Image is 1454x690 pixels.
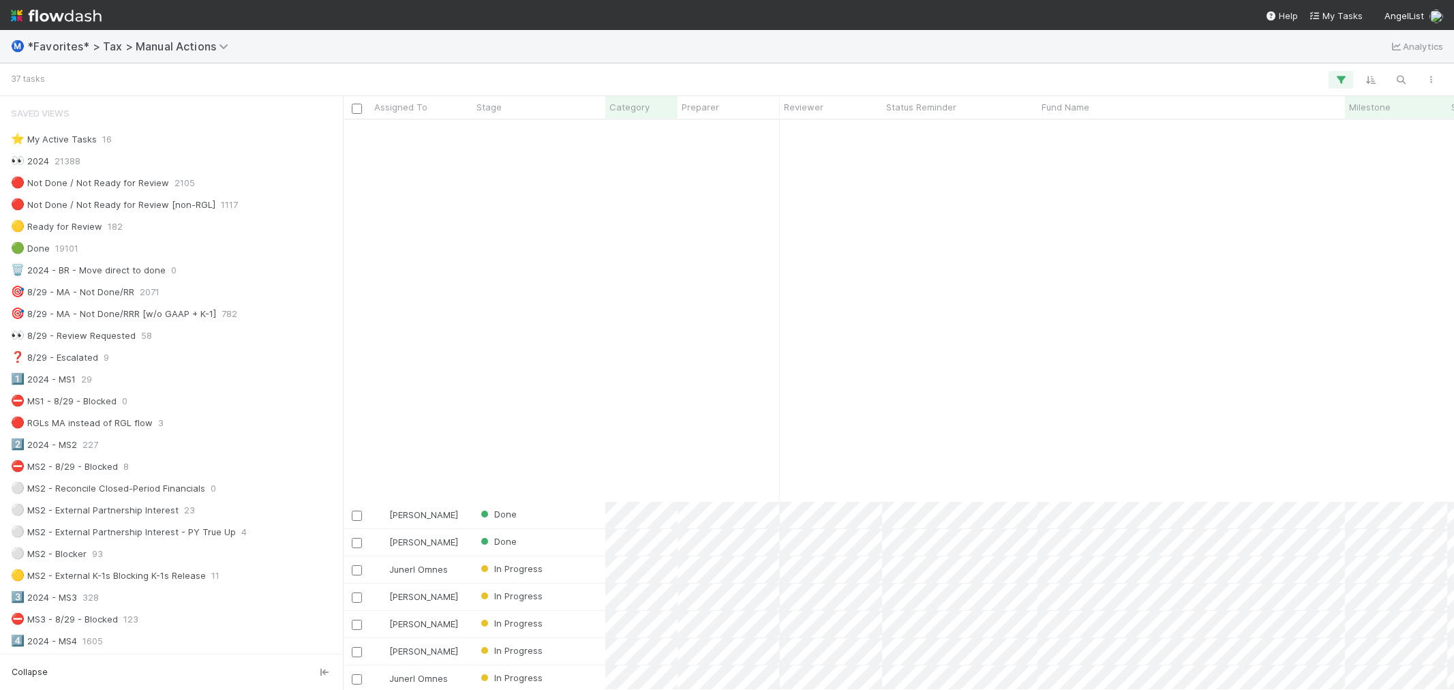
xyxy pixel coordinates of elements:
[158,415,164,432] span: 3
[123,458,129,475] span: 8
[11,262,166,279] div: 2024 - BR - Move direct to done
[55,240,78,257] span: 19101
[104,349,109,366] span: 9
[11,133,25,145] span: ⭐
[1429,10,1443,23] img: avatar_de77a991-7322-4664-a63d-98ba485ee9e0.png
[11,502,179,519] div: MS2 - External Partnership Interest
[11,198,25,210] span: 🔴
[175,175,195,192] span: 2105
[221,196,238,213] span: 1117
[478,536,517,547] span: Done
[11,175,169,192] div: Not Done / Not Ready for Review
[609,100,650,114] span: Category
[11,240,50,257] div: Done
[352,647,362,657] input: Toggle Row Selected
[11,284,134,301] div: 8/29 - MA - Not Done/RR
[376,562,448,576] div: Junerl Omnes
[1309,10,1363,21] span: My Tasks
[11,504,25,515] span: ⚪
[11,371,76,388] div: 2024 - MS1
[11,286,25,297] span: 🎯
[11,633,77,650] div: 2024 - MS4
[376,564,387,575] img: avatar_de77a991-7322-4664-a63d-98ba485ee9e0.png
[82,589,99,606] span: 328
[27,40,235,53] span: *Favorites* > Tax > Manual Actions
[11,4,102,27] img: logo-inverted-e16ddd16eac7371096b0.svg
[376,618,387,629] img: avatar_c8e523dd-415a-4cf0-87a3-4b787501e7b6.png
[141,327,152,344] span: 58
[108,218,123,235] span: 182
[682,100,719,114] span: Preparer
[11,613,25,625] span: ⛔
[211,480,216,497] span: 0
[11,305,216,322] div: 8/29 - MA - Not Done/RRR [w/o GAAP + K-1]
[389,646,458,657] span: [PERSON_NAME]
[1384,10,1424,21] span: AngelList
[478,507,517,521] div: Done
[122,393,127,410] span: 0
[11,438,25,450] span: 2️⃣
[11,177,25,188] span: 🔴
[478,616,543,630] div: In Progress
[11,153,49,170] div: 2024
[11,351,25,363] span: ❓
[478,618,543,629] span: In Progress
[11,567,206,584] div: MS2 - External K-1s Blocking K-1s Release
[376,646,387,657] img: avatar_c8e523dd-415a-4cf0-87a3-4b787501e7b6.png
[11,393,117,410] div: MS1 - 8/29 - Blocked
[11,526,25,537] span: ⚪
[11,395,25,406] span: ⛔
[478,535,517,548] div: Done
[222,305,237,322] span: 782
[352,104,362,114] input: Toggle All Rows Selected
[11,155,25,166] span: 👀
[241,524,247,541] span: 4
[11,436,77,453] div: 2024 - MS2
[376,509,387,520] img: avatar_711f55b7-5a46-40da-996f-bc93b6b86381.png
[389,537,458,547] span: [PERSON_NAME]
[478,509,517,520] span: Done
[11,591,25,603] span: 3️⃣
[1349,100,1391,114] span: Milestone
[376,590,458,603] div: [PERSON_NAME]
[11,635,25,646] span: 4️⃣
[11,327,136,344] div: 8/29 - Review Requested
[11,220,25,232] span: 🟡
[11,589,77,606] div: 2024 - MS3
[92,545,103,562] span: 93
[352,565,362,575] input: Toggle Row Selected
[211,567,219,584] span: 11
[11,545,87,562] div: MS2 - Blocker
[376,537,387,547] img: avatar_711f55b7-5a46-40da-996f-bc93b6b86381.png
[376,591,387,602] img: avatar_c8e523dd-415a-4cf0-87a3-4b787501e7b6.png
[478,644,543,657] div: In Progress
[11,460,25,472] span: ⛔
[81,371,92,388] span: 29
[376,673,387,684] img: avatar_de77a991-7322-4664-a63d-98ba485ee9e0.png
[11,40,25,52] span: Ⓜ️
[478,671,543,685] div: In Progress
[352,511,362,521] input: Toggle Row Selected
[376,508,458,522] div: [PERSON_NAME]
[352,592,362,603] input: Toggle Row Selected
[11,264,25,275] span: 🗑️
[478,672,543,683] span: In Progress
[389,618,458,629] span: [PERSON_NAME]
[476,100,502,114] span: Stage
[352,674,362,685] input: Toggle Row Selected
[171,262,177,279] span: 0
[11,482,25,494] span: ⚪
[11,73,45,85] small: 37 tasks
[12,666,48,678] span: Collapse
[478,645,543,656] span: In Progress
[376,617,458,631] div: [PERSON_NAME]
[11,480,205,497] div: MS2 - Reconcile Closed-Period Financials
[11,547,25,559] span: ⚪
[478,590,543,601] span: In Progress
[184,502,195,519] span: 23
[11,329,25,341] span: 👀
[389,591,458,602] span: [PERSON_NAME]
[11,307,25,319] span: 🎯
[478,563,543,574] span: In Progress
[82,436,98,453] span: 227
